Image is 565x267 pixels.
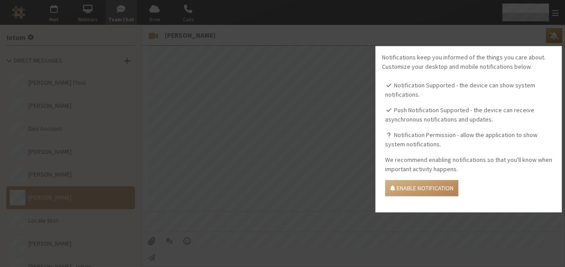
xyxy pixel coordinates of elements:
button: [PERSON_NAME] [6,94,135,118]
p: We recommend enabling notifications so that you'll know when important activity happens. [385,155,552,174]
button: Settings [3,28,37,45]
button: We recommend enabling notifications so that you'll know when important activity happens. [546,28,562,43]
img: Iotum [12,6,25,19]
span: Iotum [7,34,26,42]
span: Notification Permission - allow the application to show system notifications. [385,131,537,148]
button: Start a meeting [144,26,163,45]
span: Direct Messages [14,56,62,64]
button: Locale test [6,209,135,232]
button: Enable Notification [385,180,458,196]
p: Notifications keep you informed of the things you care about. Customize your desktop and mobile n... [382,53,555,71]
button: Send message [143,250,160,265]
button: [PERSON_NAME] [6,140,135,163]
span: Drive [139,16,170,24]
button: Open menu [179,234,196,249]
span: Calls [173,16,204,24]
span: Enable Notification [397,184,454,192]
span: [PERSON_NAME] [165,30,215,40]
button: Dev Account [6,117,135,140]
button: [PERSON_NAME] (You) [6,71,135,94]
span: Webinars [72,16,103,24]
button: Show formatting [161,234,178,249]
button: [PERSON_NAME] [6,163,135,186]
span: Team Chat [106,16,137,24]
button: [PERSON_NAME] [6,232,135,255]
button: [PERSON_NAME] [6,186,135,209]
span: Notification Supported - the device can show system notifications. [385,81,535,98]
span: Meet [38,16,69,24]
span: Push Notification Supported - the device can receive asynchronous notifications and updates. [385,106,534,123]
